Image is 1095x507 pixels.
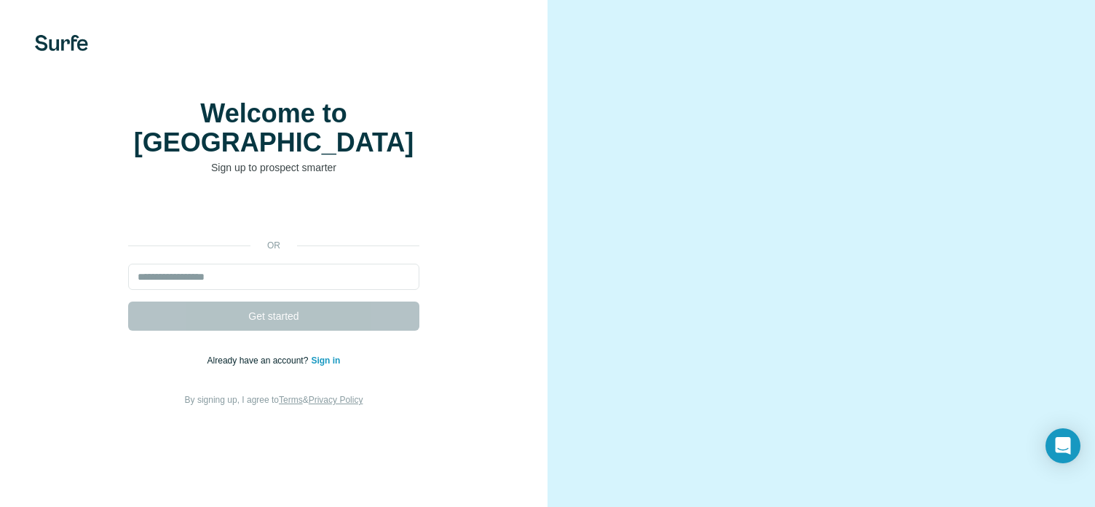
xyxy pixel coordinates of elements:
[279,395,303,405] a: Terms
[121,197,427,229] iframe: Sign in with Google Button
[185,395,363,405] span: By signing up, I agree to &
[128,160,419,175] p: Sign up to prospect smarter
[311,355,340,366] a: Sign in
[128,99,419,157] h1: Welcome to [GEOGRAPHIC_DATA]
[250,239,297,252] p: or
[35,35,88,51] img: Surfe's logo
[309,395,363,405] a: Privacy Policy
[1045,428,1080,463] div: Open Intercom Messenger
[207,355,312,366] span: Already have an account?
